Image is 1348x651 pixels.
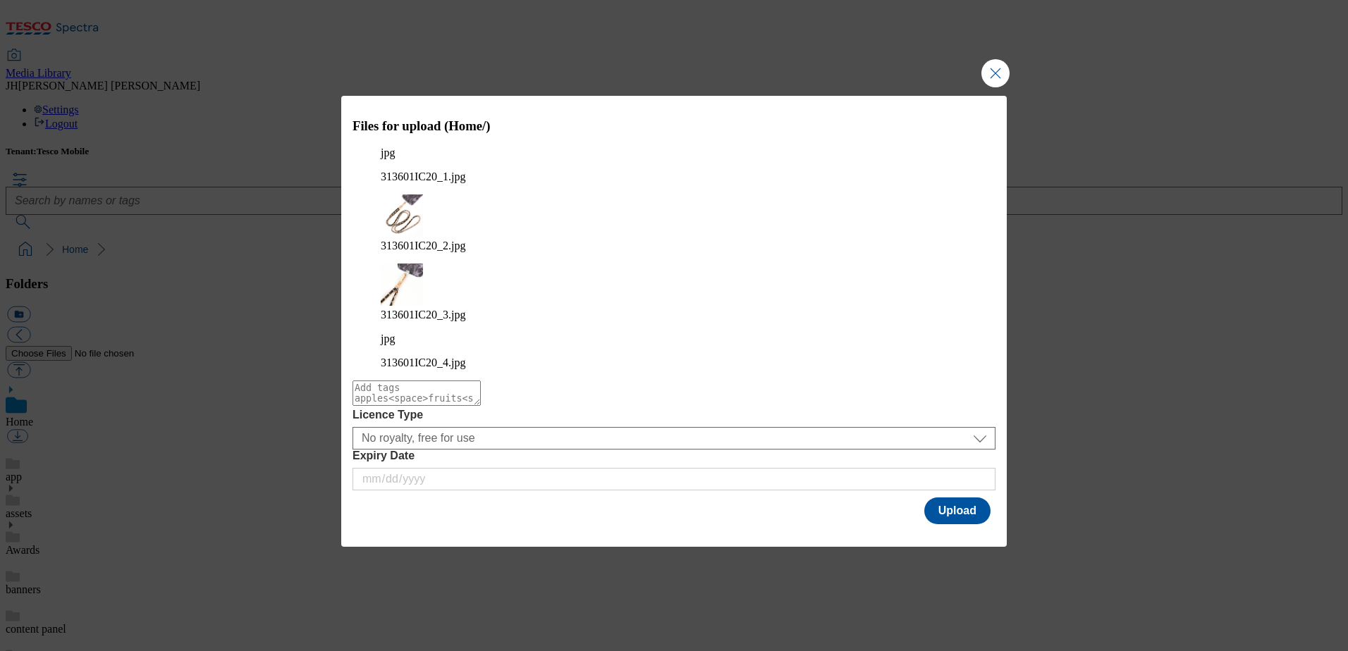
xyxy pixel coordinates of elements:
[381,263,423,306] img: preview
[353,409,995,421] label: Licence Type
[924,497,991,524] button: Upload
[381,356,967,369] figcaption: 313601IC20_4.jpg
[981,59,1010,87] button: Close Modal
[381,309,967,321] figcaption: 313601IC20_3.jpg
[381,240,967,252] figcaption: 313601IC20_2.jpg
[381,147,967,159] p: jpg
[381,333,967,345] p: jpg
[381,170,967,183] figcaption: 313601IC20_1.jpg
[353,118,995,134] h3: Files for upload (Home/)
[381,194,423,237] img: preview
[353,449,995,462] label: Expiry Date
[341,96,1007,547] div: Modal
